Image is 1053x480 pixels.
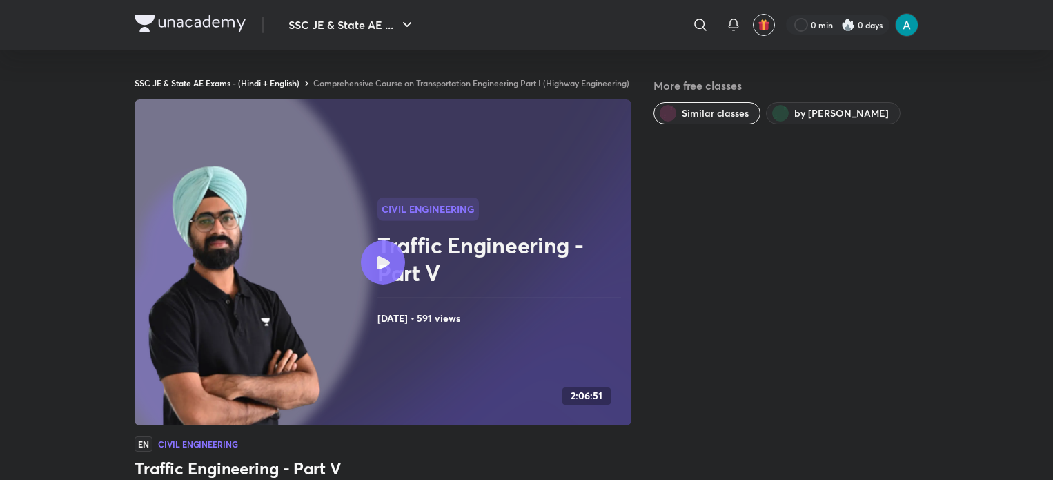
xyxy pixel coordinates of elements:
[135,457,631,479] h3: Traffic Engineering - Part V
[377,231,626,287] h2: Traffic Engineering - Part V
[158,440,238,448] h4: Civil Engineering
[135,15,246,32] img: Company Logo
[758,19,770,31] img: avatar
[377,309,626,327] h4: [DATE] • 591 views
[766,102,901,124] button: by Paran Raj Bhatia
[682,106,749,120] span: Similar classes
[794,106,889,120] span: by Paran Raj Bhatia
[135,15,246,35] a: Company Logo
[653,77,918,94] h5: More free classes
[841,18,855,32] img: streak
[753,14,775,36] button: avatar
[280,11,424,39] button: SSC JE & State AE ...
[313,77,629,88] a: Comprehensive Course on Transportation Engineering Part I (Highway Engineering)
[571,390,602,402] h4: 2:06:51
[653,102,760,124] button: Similar classes
[135,77,299,88] a: SSC JE & State AE Exams - (Hindi + English)
[135,436,152,452] span: EN
[895,13,918,37] img: Ajay Singh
